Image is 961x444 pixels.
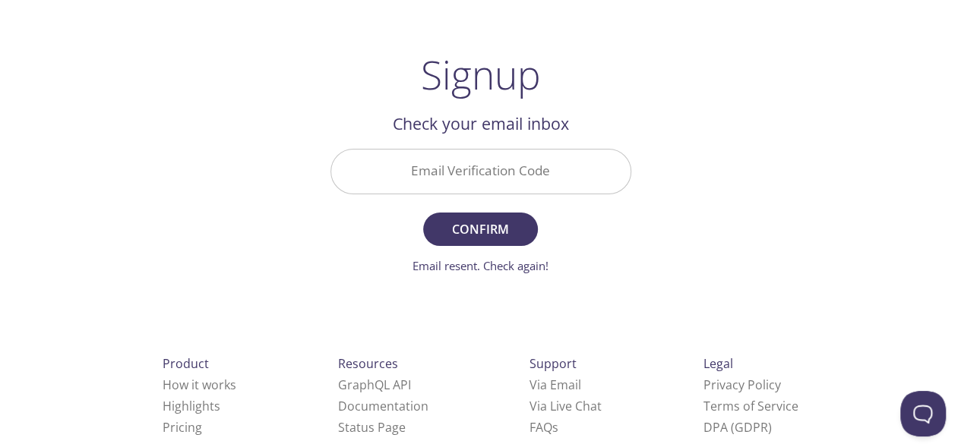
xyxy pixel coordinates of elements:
[703,398,798,414] a: Terms of Service
[163,355,209,372] span: Product
[703,355,733,372] span: Legal
[529,398,602,414] a: Via Live Chat
[529,419,558,436] a: FAQ
[163,376,236,393] a: How it works
[552,419,558,436] span: s
[338,355,398,372] span: Resources
[413,258,548,273] a: Email resent. Check again!
[338,398,428,414] a: Documentation
[421,52,541,97] h1: Signup
[330,111,631,137] h2: Check your email inbox
[163,419,202,436] a: Pricing
[900,391,946,436] iframe: Help Scout Beacon - Open
[703,376,781,393] a: Privacy Policy
[529,376,581,393] a: Via Email
[338,419,406,436] a: Status Page
[338,376,411,393] a: GraphQL API
[423,213,537,246] button: Confirm
[440,219,520,240] span: Confirm
[529,355,577,372] span: Support
[163,398,220,414] a: Highlights
[703,419,772,436] a: DPA (GDPR)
